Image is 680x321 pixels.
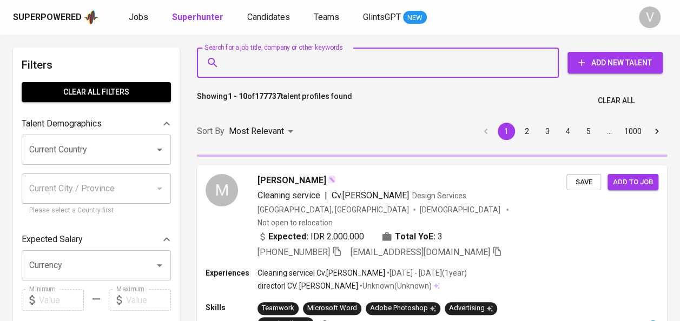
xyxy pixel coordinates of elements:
button: Open [152,142,167,157]
p: director | CV. [PERSON_NAME] [258,280,358,291]
span: [EMAIL_ADDRESS][DOMAIN_NAME] [351,247,490,257]
p: Cleaning service | Cv.[PERSON_NAME] [258,267,385,278]
b: 177737 [255,92,281,101]
b: Expected: [268,230,308,243]
div: M [206,174,238,206]
span: [DEMOGRAPHIC_DATA] [420,204,502,215]
p: Experiences [206,267,258,278]
span: 3 [438,230,443,243]
div: Microsoft Word [307,303,357,313]
img: app logo [84,9,98,25]
p: Skills [206,302,258,313]
b: 1 - 10 [228,92,247,101]
div: [GEOGRAPHIC_DATA], [GEOGRAPHIC_DATA] [258,204,409,215]
button: Go to page 4 [559,123,577,140]
span: Design Services [412,191,466,200]
b: Superhunter [172,12,223,22]
b: Total YoE: [395,230,435,243]
div: … [600,126,618,137]
button: Go to page 3 [539,123,556,140]
p: Sort By [197,125,225,138]
button: Open [152,258,167,273]
span: [PERSON_NAME] [258,174,326,187]
span: [PHONE_NUMBER] [258,247,330,257]
p: Most Relevant [229,125,284,138]
button: Save [566,174,601,191]
p: Talent Demographics [22,117,102,130]
button: Go to next page [648,123,665,140]
p: Expected Salary [22,233,83,246]
span: Jobs [129,12,148,22]
span: Cv.[PERSON_NAME] [332,190,409,200]
button: Go to page 1000 [621,123,645,140]
nav: pagination navigation [476,123,667,140]
div: Talent Demographics [22,113,171,135]
input: Value [126,289,171,311]
span: GlintsGPT [363,12,401,22]
div: Advertising [449,303,493,313]
span: Save [572,176,596,189]
div: IDR 2.000.000 [258,230,364,243]
button: Add to job [608,174,658,191]
span: NEW [403,12,427,23]
button: Add New Talent [567,52,663,73]
span: | [325,189,327,202]
div: Superpowered [13,11,82,24]
p: Please select a Country first [29,205,163,216]
button: Go to page 5 [580,123,597,140]
h6: Filters [22,56,171,73]
button: page 1 [498,123,515,140]
p: Not open to relocation [258,217,333,228]
span: Clear All filters [30,85,162,99]
a: Teams [314,11,341,24]
a: Candidates [247,11,292,24]
p: Showing of talent profiles found [197,91,352,111]
span: Clear All [598,94,635,108]
p: • Unknown ( Unknown ) [358,280,432,291]
div: V [639,6,661,28]
img: magic_wand.svg [327,175,336,184]
span: Add New Talent [576,56,654,70]
span: Add to job [613,176,653,189]
div: Most Relevant [229,122,297,142]
p: • [DATE] - [DATE] ( 1 year ) [385,267,467,278]
span: Candidates [247,12,290,22]
a: GlintsGPT NEW [363,11,427,24]
button: Clear All [593,91,639,111]
span: Teams [314,12,339,22]
div: Teamwork [262,303,294,313]
div: Adobe Photoshop [370,303,436,313]
input: Value [39,289,84,311]
span: Cleaning service [258,190,320,200]
button: Clear All filters [22,82,171,102]
div: Expected Salary [22,229,171,250]
a: Jobs [129,11,150,24]
a: Superhunter [172,11,226,24]
a: Superpoweredapp logo [13,9,98,25]
button: Go to page 2 [518,123,536,140]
